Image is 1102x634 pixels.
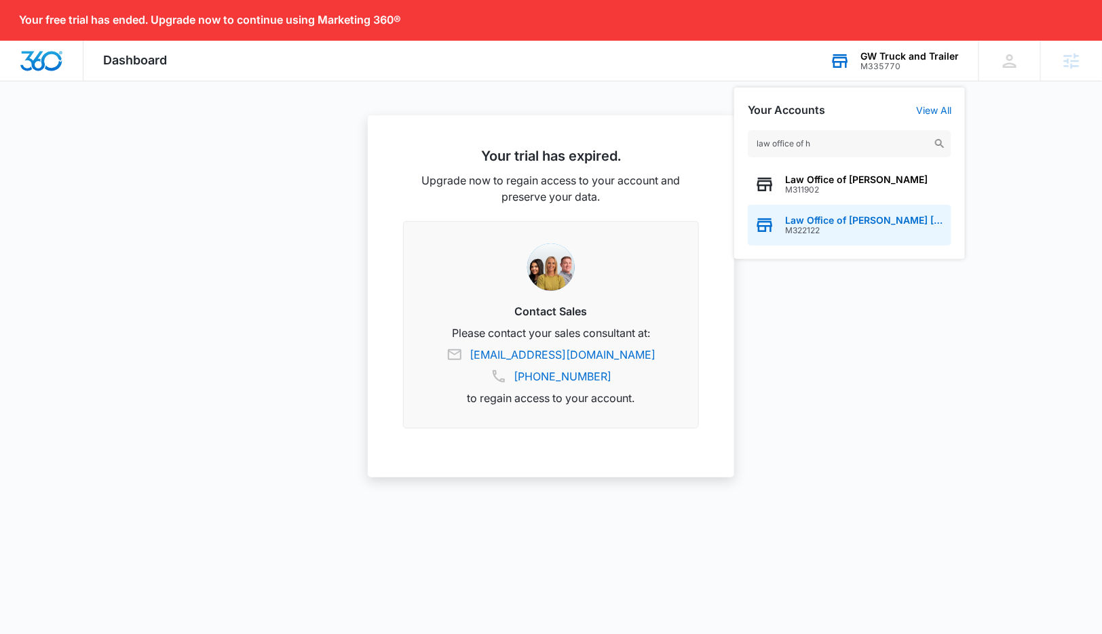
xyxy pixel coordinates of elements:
[19,14,401,26] p: Your free trial has ended. Upgrade now to continue using Marketing 360®
[83,41,188,81] div: Dashboard
[403,148,699,164] h2: Your trial has expired.
[748,104,825,117] h2: Your Accounts
[785,226,945,235] span: M322122
[785,174,928,185] span: Law Office of [PERSON_NAME]
[860,51,959,62] div: account name
[785,215,945,226] span: Law Office of [PERSON_NAME] [PERSON_NAME], LLC
[104,53,168,67] span: Dashboard
[420,325,682,406] p: Please contact your sales consultant at: to regain access to your account.
[403,172,699,205] p: Upgrade now to regain access to your account and preserve your data.
[785,185,928,195] span: M311902
[860,62,959,71] div: account id
[470,346,655,363] a: [EMAIL_ADDRESS][DOMAIN_NAME]
[420,303,682,319] h3: Contact Sales
[514,368,611,384] a: [PHONE_NUMBER]
[748,130,951,157] input: Search Accounts
[916,104,951,116] a: View All
[748,205,951,245] button: Law Office of [PERSON_NAME] [PERSON_NAME], LLCM322122
[748,164,951,205] button: Law Office of [PERSON_NAME]M311902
